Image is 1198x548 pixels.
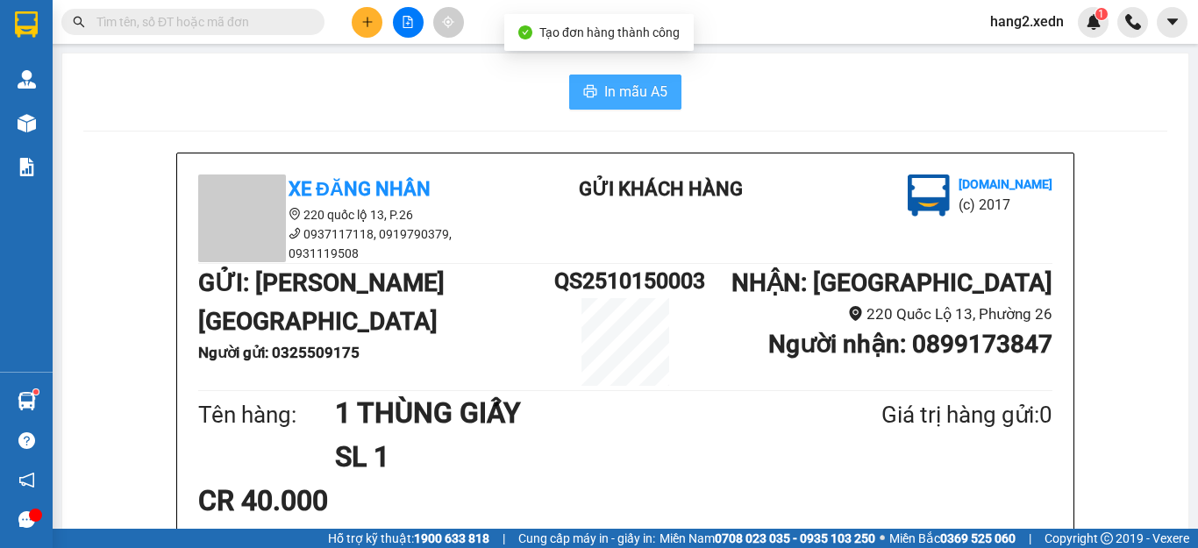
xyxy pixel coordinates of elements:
strong: 1900 633 818 [414,531,489,545]
input: Tìm tên, số ĐT hoặc mã đơn [96,12,303,32]
b: Người gửi : 0325509175 [198,344,360,361]
span: | [1029,529,1031,548]
li: 0937117118, 0919790379, 0931119508 [198,224,514,263]
sup: 1 [33,389,39,395]
span: 1 [1098,8,1104,20]
span: ⚪️ [880,535,885,542]
span: notification [18,472,35,488]
img: phone-icon [1125,14,1141,30]
span: Miền Bắc [889,529,1016,548]
span: caret-down [1165,14,1180,30]
span: Miền Nam [660,529,875,548]
img: icon-new-feature [1086,14,1102,30]
button: plus [352,7,382,38]
span: message [18,511,35,528]
button: caret-down [1157,7,1187,38]
img: solution-icon [18,158,36,176]
b: NHẬN : [GEOGRAPHIC_DATA] [731,268,1052,297]
span: Cung cấp máy in - giấy in: [518,529,655,548]
span: In mẫu A5 [604,81,667,103]
span: environment [848,306,863,321]
strong: 0369 525 060 [940,531,1016,545]
h1: QS2510150003 [554,264,696,298]
span: printer [583,84,597,101]
span: hang2.xedn [976,11,1078,32]
li: 220 Quốc Lộ 13, Phường 26 [696,302,1052,326]
span: aim [442,16,454,28]
span: phone [289,227,301,239]
div: Tên hàng: [198,397,335,433]
span: file-add [402,16,414,28]
img: warehouse-icon [18,392,36,410]
img: logo.jpg [908,174,950,217]
div: CR 40.000 [198,479,480,523]
span: Tạo đơn hàng thành công [539,25,680,39]
h1: 1 THÙNG GIẤY [335,391,796,435]
span: copyright [1101,532,1113,544]
img: logo-vxr [15,11,38,38]
b: Gửi khách hàng [579,178,743,200]
strong: 0708 023 035 - 0935 103 250 [715,531,875,545]
button: file-add [393,7,424,38]
div: Giá trị hàng gửi: 0 [796,397,1052,433]
b: [DOMAIN_NAME] [959,177,1052,191]
b: Người nhận : 0899173847 [768,330,1052,359]
button: printerIn mẫu A5 [569,75,681,110]
img: warehouse-icon [18,114,36,132]
span: search [73,16,85,28]
span: environment [289,208,301,220]
h1: SL 1 [335,435,796,479]
li: (c) 2017 [959,194,1052,216]
span: plus [361,16,374,28]
span: question-circle [18,432,35,449]
span: check-circle [518,25,532,39]
b: Xe Đăng Nhân [289,178,431,200]
span: | [503,529,505,548]
li: 220 quốc lộ 13, P.26 [198,205,514,224]
img: warehouse-icon [18,70,36,89]
b: GỬI : [PERSON_NAME][GEOGRAPHIC_DATA] [198,268,445,336]
sup: 1 [1095,8,1108,20]
span: Hỗ trợ kỹ thuật: [328,529,489,548]
button: aim [433,7,464,38]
